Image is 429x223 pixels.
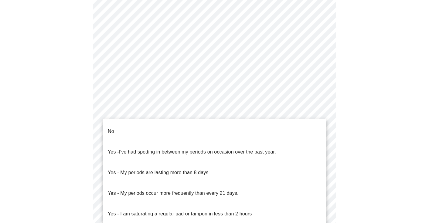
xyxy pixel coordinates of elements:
[108,210,252,218] p: Yes - I am saturating a regular pad or tampon in less than 2 hours
[108,190,239,197] p: Yes - My periods occur more frequently than every 21 days.
[108,169,209,176] p: Yes - My periods are lasting more than 8 days
[108,148,276,156] p: Yes -
[108,128,114,135] p: No
[119,149,276,154] span: I've had spotting in between my periods on occasion over the past year.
